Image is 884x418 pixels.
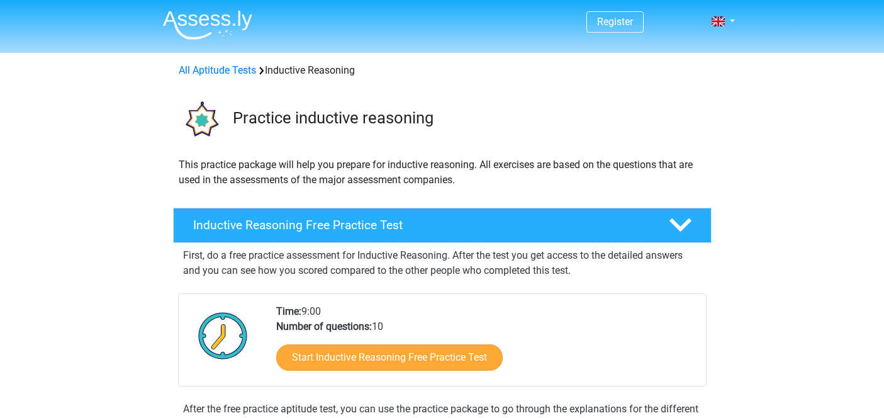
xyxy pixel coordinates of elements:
[267,304,705,386] div: 9:00 10
[193,218,649,232] h4: Inductive Reasoning Free Practice Test
[174,93,227,147] img: inductive reasoning
[597,16,633,28] a: Register
[179,64,256,76] a: All Aptitude Tests
[276,320,372,332] b: Number of questions:
[191,304,255,367] img: Clock
[276,344,503,371] a: Start Inductive Reasoning Free Practice Test
[174,63,711,78] div: Inductive Reasoning
[179,157,706,188] p: This practice package will help you prepare for inductive reasoning. All exercises are based on t...
[276,305,301,317] b: Time:
[163,10,252,40] img: Assessly
[183,248,702,278] p: First, do a free practice assessment for Inductive Reasoning. After the test you get access to th...
[168,208,717,243] a: Inductive Reasoning Free Practice Test
[233,108,702,128] h3: Practice inductive reasoning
